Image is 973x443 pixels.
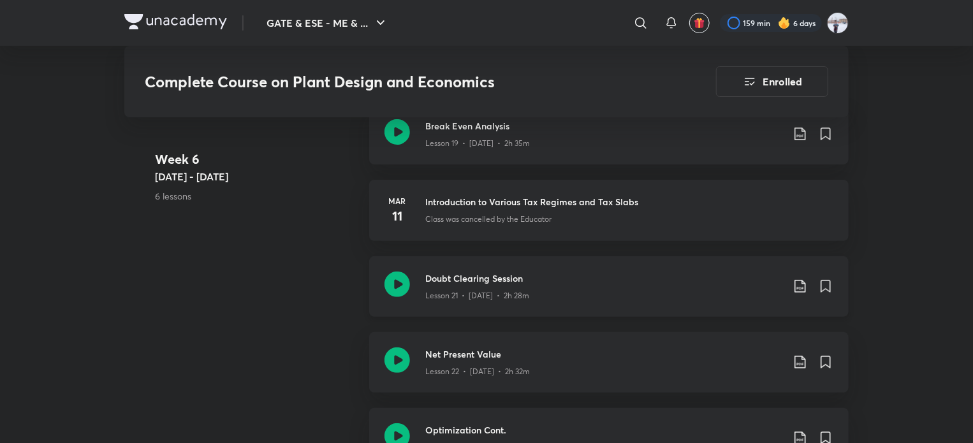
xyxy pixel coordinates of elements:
h4: 11 [384,207,410,226]
p: Lesson 21 • [DATE] • 2h 28m [425,290,529,301]
h3: Introduction to Various Tax Regimes and Tax Slabs [425,195,833,208]
h4: Week 6 [155,150,359,169]
a: Net Present ValueLesson 22 • [DATE] • 2h 32m [369,332,849,408]
img: Nikhil [827,12,849,34]
h3: Doubt Clearing Session [425,272,782,285]
img: avatar [694,17,705,29]
img: streak [778,17,791,29]
h3: Complete Course on Plant Design and Economics [145,73,644,91]
a: Doubt Clearing SessionLesson 21 • [DATE] • 2h 28m [369,256,849,332]
p: Lesson 22 • [DATE] • 2h 32m [425,366,530,377]
h5: [DATE] - [DATE] [155,169,359,184]
p: 6 lessons [155,189,359,203]
p: Class was cancelled by the Educator [425,214,552,225]
h3: Optimization Cont. [425,423,782,437]
h3: Net Present Value [425,347,782,361]
h3: Break Even Analysis [425,119,782,133]
a: Break Even AnalysisLesson 19 • [DATE] • 2h 35m [369,104,849,180]
button: avatar [689,13,710,33]
button: GATE & ESE - ME & ... [259,10,396,36]
h6: Mar [384,195,410,207]
a: Company Logo [124,14,227,33]
img: Company Logo [124,14,227,29]
a: Mar11Introduction to Various Tax Regimes and Tax SlabsClass was cancelled by the Educator [369,180,849,256]
button: Enrolled [716,66,828,97]
p: Lesson 19 • [DATE] • 2h 35m [425,138,530,149]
